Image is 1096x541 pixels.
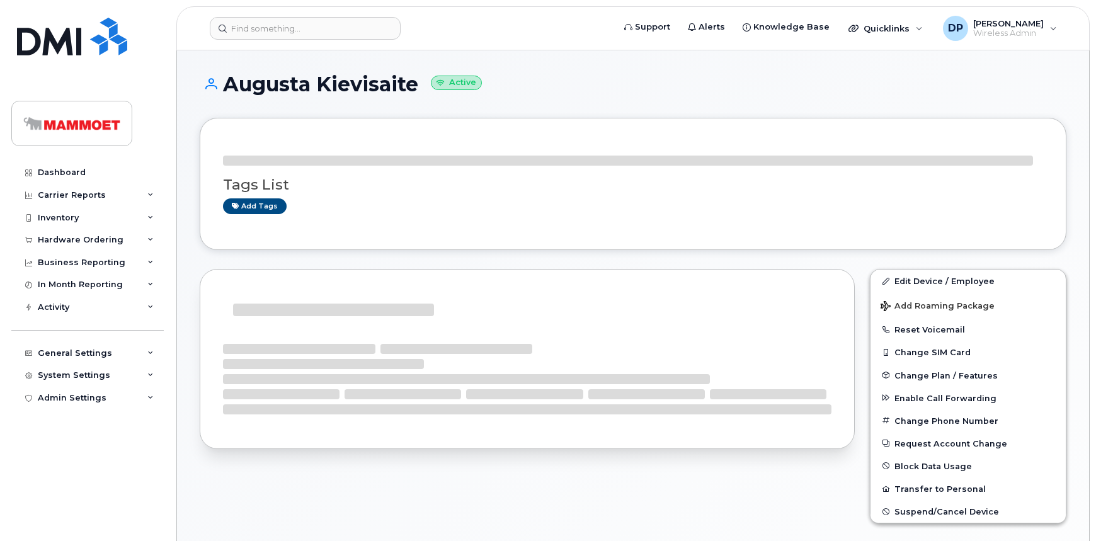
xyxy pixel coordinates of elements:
[871,409,1066,432] button: Change Phone Number
[871,364,1066,387] button: Change Plan / Features
[223,198,287,214] a: Add tags
[431,76,482,90] small: Active
[881,301,995,313] span: Add Roaming Package
[871,318,1066,341] button: Reset Voicemail
[871,292,1066,318] button: Add Roaming Package
[871,500,1066,523] button: Suspend/Cancel Device
[871,477,1066,500] button: Transfer to Personal
[223,177,1043,193] h3: Tags List
[894,370,998,380] span: Change Plan / Features
[894,507,999,516] span: Suspend/Cancel Device
[871,455,1066,477] button: Block Data Usage
[894,393,996,402] span: Enable Call Forwarding
[871,270,1066,292] a: Edit Device / Employee
[871,432,1066,455] button: Request Account Change
[200,73,1066,95] h1: Augusta Kievisaite
[871,387,1066,409] button: Enable Call Forwarding
[871,341,1066,363] button: Change SIM Card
